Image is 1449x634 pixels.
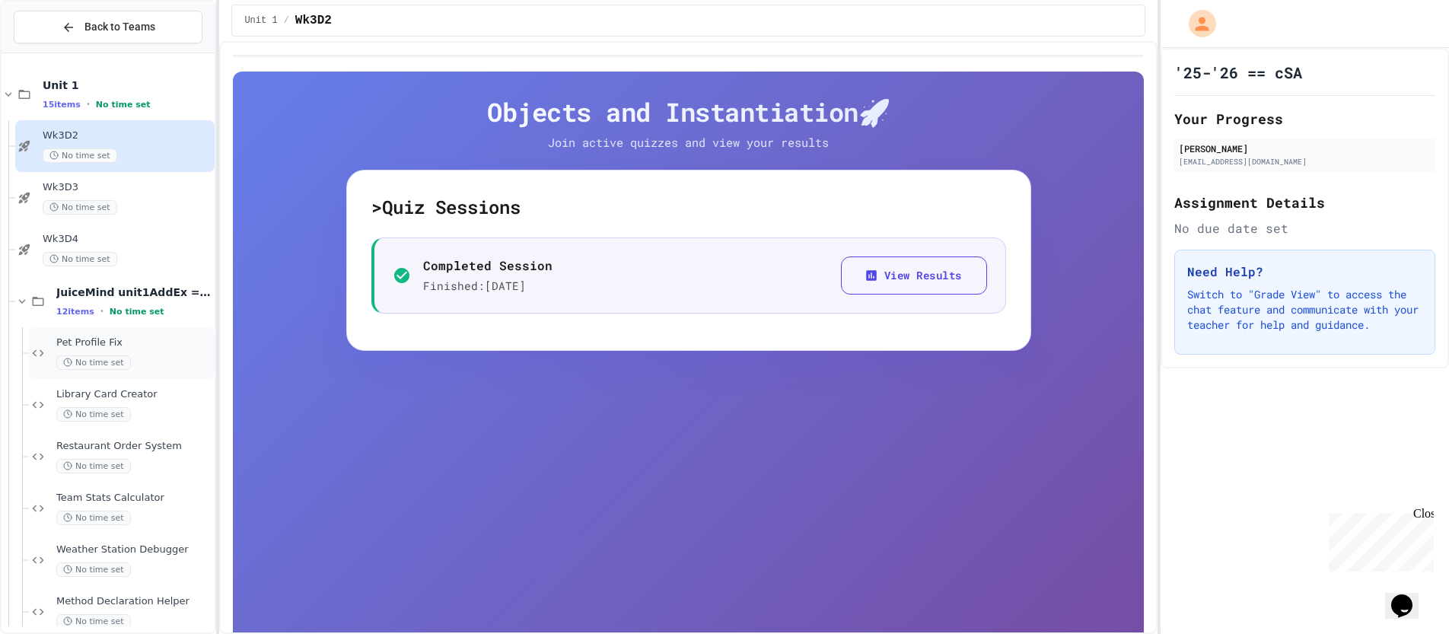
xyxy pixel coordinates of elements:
div: My Account [1173,6,1220,41]
span: No time set [96,100,151,110]
h5: > Quiz Sessions [371,195,1006,219]
span: Wk3D2 [43,129,212,142]
span: Back to Teams [84,19,155,35]
button: Back to Teams [14,11,202,43]
span: No time set [43,252,117,266]
span: Method Declaration Helper [56,595,212,608]
span: No time set [43,148,117,163]
span: Wk3D2 [295,11,332,30]
span: Pet Profile Fix [56,336,212,349]
h3: Need Help? [1187,263,1422,281]
button: View Results [841,256,987,295]
span: No time set [56,511,131,525]
span: JuiceMind unit1AddEx = new JuiceMind(); [56,285,212,299]
p: Finished: [DATE] [423,278,553,295]
span: 15 items [43,100,81,110]
span: • [100,305,103,317]
span: 12 items [56,307,94,317]
span: Wk3D3 [43,181,212,194]
h2: Assignment Details [1174,192,1435,213]
span: Weather Station Debugger [56,543,212,556]
span: • [87,98,90,110]
span: No time set [56,562,131,577]
p: Join active quizzes and view your results [517,134,860,151]
div: [EMAIL_ADDRESS][DOMAIN_NAME] [1179,156,1431,167]
h2: Your Progress [1174,108,1435,129]
p: Switch to "Grade View" to access the chat feature and communicate with your teacher for help and ... [1187,287,1422,333]
span: No time set [56,407,131,422]
span: Team Stats Calculator [56,492,212,505]
span: No time set [56,355,131,370]
div: [PERSON_NAME] [1179,142,1431,155]
span: No time set [110,307,164,317]
div: No due date set [1174,219,1435,237]
h4: Objects and Instantiation 🚀 [346,96,1031,128]
iframe: chat widget [1385,573,1434,619]
span: Unit 1 [43,78,212,92]
span: Library Card Creator [56,388,212,401]
span: No time set [56,614,131,629]
span: No time set [43,200,117,215]
h1: '25-'26 == cSA [1174,62,1302,83]
p: Completed Session [423,256,553,275]
iframe: chat widget [1323,507,1434,572]
span: No time set [56,459,131,473]
span: / [284,14,289,27]
span: Unit 1 [244,14,277,27]
span: Wk3D4 [43,233,212,246]
div: Chat with us now!Close [6,6,105,97]
span: Restaurant Order System [56,440,212,453]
